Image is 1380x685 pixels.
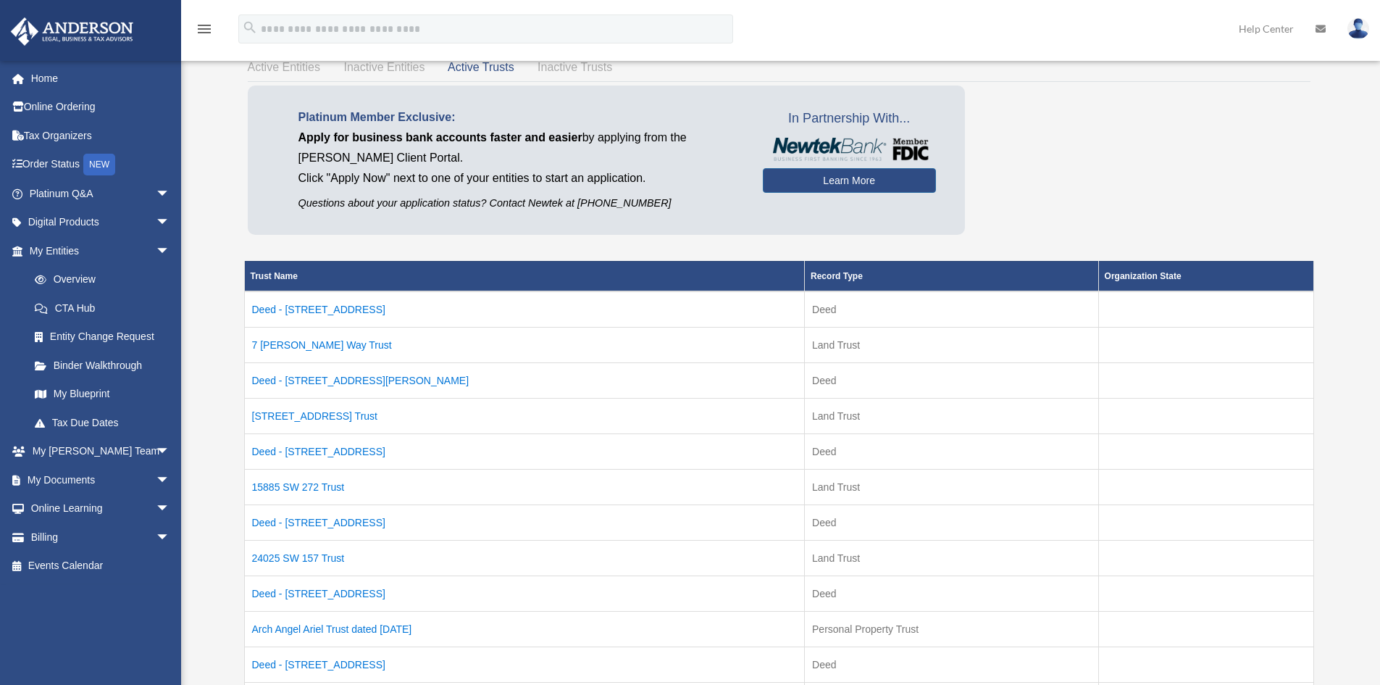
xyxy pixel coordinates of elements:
[244,540,805,576] td: 24025 SW 157 Trust
[20,380,185,409] a: My Blueprint
[156,437,185,467] span: arrow_drop_down
[7,17,138,46] img: Anderson Advisors Platinum Portal
[20,323,185,352] a: Entity Change Request
[244,327,805,362] td: 7 [PERSON_NAME] Way Trust
[10,93,192,122] a: Online Ordering
[244,576,805,611] td: Deed - [STREET_ADDRESS]
[448,61,514,73] span: Active Trusts
[244,647,805,682] td: Deed - [STREET_ADDRESS]
[1347,18,1369,39] img: User Pic
[805,611,1099,647] td: Personal Property Trust
[156,179,185,209] span: arrow_drop_down
[244,398,805,433] td: [STREET_ADDRESS] Trust
[20,294,185,323] a: CTA Hub
[242,20,258,36] i: search
[156,208,185,238] span: arrow_drop_down
[763,168,936,193] a: Learn More
[10,208,192,237] a: Digital Productsarrow_drop_down
[244,505,805,540] td: Deed - [STREET_ADDRESS]
[10,64,192,93] a: Home
[298,107,741,128] p: Platinum Member Exclusive:
[20,351,185,380] a: Binder Walkthrough
[10,121,192,150] a: Tax Organizers
[20,265,177,294] a: Overview
[1098,261,1313,291] th: Organization State
[10,236,185,265] a: My Entitiesarrow_drop_down
[763,107,936,130] span: In Partnership With...
[805,469,1099,505] td: Land Trust
[83,154,115,175] div: NEW
[196,25,213,38] a: menu
[10,523,192,552] a: Billingarrow_drop_down
[10,150,192,180] a: Order StatusNEW
[10,494,192,523] a: Online Learningarrow_drop_down
[805,576,1099,611] td: Deed
[156,523,185,552] span: arrow_drop_down
[805,540,1099,576] td: Land Trust
[10,465,192,494] a: My Documentsarrow_drop_down
[805,362,1099,398] td: Deed
[805,433,1099,469] td: Deed
[156,494,185,524] span: arrow_drop_down
[244,362,805,398] td: Deed - [STREET_ADDRESS][PERSON_NAME]
[298,194,741,212] p: Questions about your application status? Contact Newtek at [PHONE_NUMBER]
[248,61,320,73] span: Active Entities
[805,505,1099,540] td: Deed
[298,131,582,144] span: Apply for business bank accounts faster and easier
[10,552,192,581] a: Events Calendar
[244,433,805,469] td: Deed - [STREET_ADDRESS]
[10,179,192,208] a: Platinum Q&Aarrow_drop_down
[770,138,929,161] img: NewtekBankLogoSM.png
[343,61,425,73] span: Inactive Entities
[156,465,185,495] span: arrow_drop_down
[805,647,1099,682] td: Deed
[156,236,185,266] span: arrow_drop_down
[805,291,1099,328] td: Deed
[298,128,741,168] p: by applying from the [PERSON_NAME] Client Portal.
[538,61,612,73] span: Inactive Trusts
[244,469,805,505] td: 15885 SW 272 Trust
[805,398,1099,433] td: Land Trust
[298,168,741,188] p: Click "Apply Now" next to one of your entities to start an application.
[805,261,1099,291] th: Record Type
[244,291,805,328] td: Deed - [STREET_ADDRESS]
[196,20,213,38] i: menu
[244,611,805,647] td: Arch Angel Ariel Trust dated [DATE]
[805,327,1099,362] td: Land Trust
[20,408,185,437] a: Tax Due Dates
[10,437,192,466] a: My [PERSON_NAME] Teamarrow_drop_down
[244,261,805,291] th: Trust Name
